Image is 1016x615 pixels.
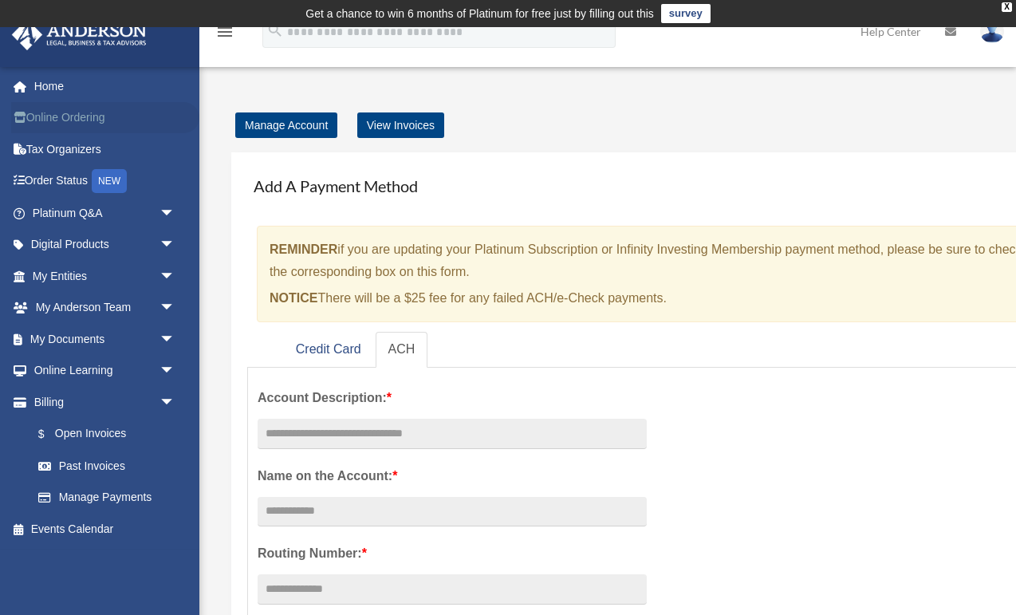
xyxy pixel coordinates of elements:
[11,323,199,355] a: My Documentsarrow_drop_down
[159,355,191,388] span: arrow_drop_down
[357,112,444,138] a: View Invoices
[270,242,337,256] strong: REMINDER
[11,513,199,545] a: Events Calendar
[376,332,428,368] a: ACH
[661,4,711,23] a: survey
[22,482,191,514] a: Manage Payments
[11,355,199,387] a: Online Learningarrow_drop_down
[159,292,191,325] span: arrow_drop_down
[11,70,199,102] a: Home
[258,465,647,487] label: Name on the Account:
[92,169,127,193] div: NEW
[11,197,199,229] a: Platinum Q&Aarrow_drop_down
[266,22,284,39] i: search
[159,229,191,262] span: arrow_drop_down
[159,197,191,230] span: arrow_drop_down
[11,260,199,292] a: My Entitiesarrow_drop_down
[235,112,337,138] a: Manage Account
[11,165,199,198] a: Order StatusNEW
[11,292,199,324] a: My Anderson Teamarrow_drop_down
[7,19,152,50] img: Anderson Advisors Platinum Portal
[215,22,234,41] i: menu
[159,260,191,293] span: arrow_drop_down
[22,450,199,482] a: Past Invoices
[258,387,647,409] label: Account Description:
[11,102,199,134] a: Online Ordering
[11,133,199,165] a: Tax Organizers
[270,291,317,305] strong: NOTICE
[47,424,55,444] span: $
[215,28,234,41] a: menu
[1002,2,1012,12] div: close
[283,332,374,368] a: Credit Card
[305,4,654,23] div: Get a chance to win 6 months of Platinum for free just by filling out this
[159,323,191,356] span: arrow_drop_down
[258,542,647,565] label: Routing Number:
[159,386,191,419] span: arrow_drop_down
[980,20,1004,43] img: User Pic
[11,229,199,261] a: Digital Productsarrow_drop_down
[11,386,199,418] a: Billingarrow_drop_down
[22,418,199,451] a: $Open Invoices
